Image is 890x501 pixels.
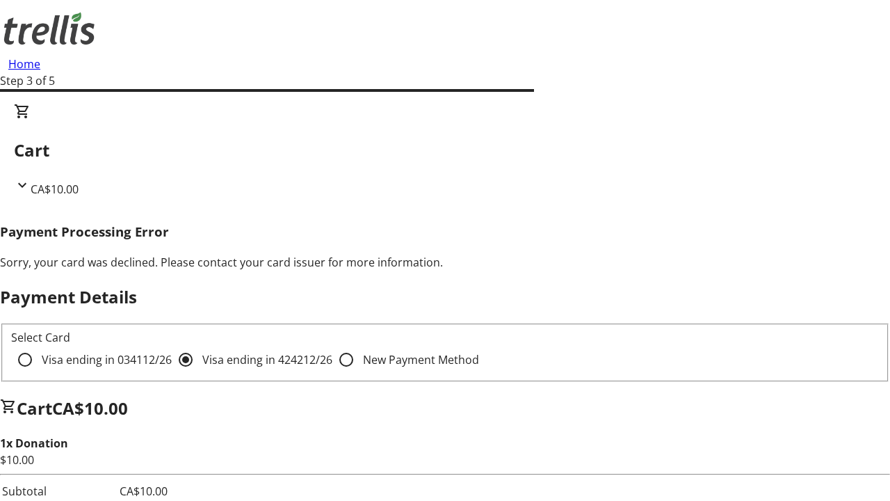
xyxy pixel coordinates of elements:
div: CartCA$10.00 [14,103,876,198]
span: 12/26 [303,352,332,367]
span: CA$10.00 [52,397,128,420]
span: Cart [17,397,52,420]
span: 12/26 [143,352,172,367]
span: Visa ending in 4242 [202,352,332,367]
label: New Payment Method [360,351,479,368]
span: Visa ending in 0341 [42,352,172,367]
div: Select Card [11,329,879,346]
h2: Cart [14,138,876,163]
td: CA$10.00 [49,482,168,500]
td: Subtotal [1,482,47,500]
span: CA$10.00 [31,182,79,197]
